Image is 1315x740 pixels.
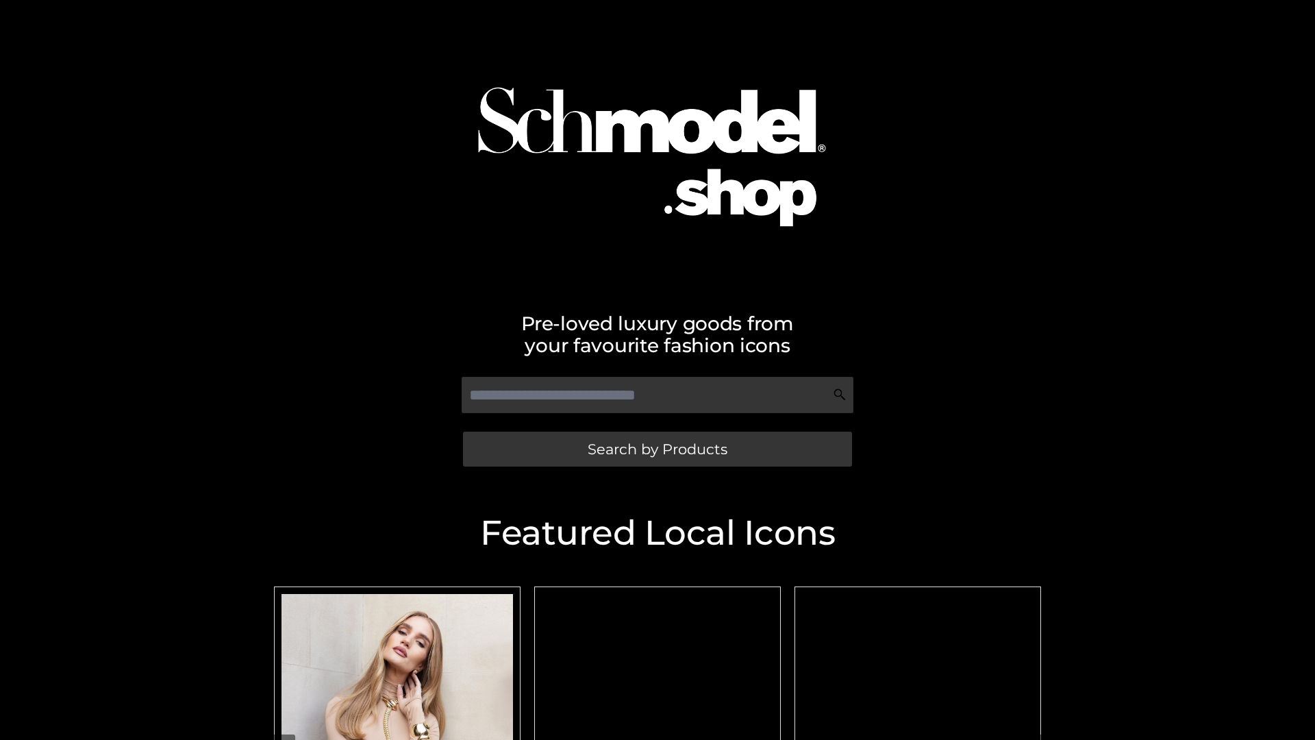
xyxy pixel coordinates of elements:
img: Search Icon [833,388,847,402]
a: Search by Products [463,432,852,467]
h2: Pre-loved luxury goods from your favourite fashion icons [267,312,1048,356]
span: Search by Products [588,442,727,456]
h2: Featured Local Icons​ [267,516,1048,550]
